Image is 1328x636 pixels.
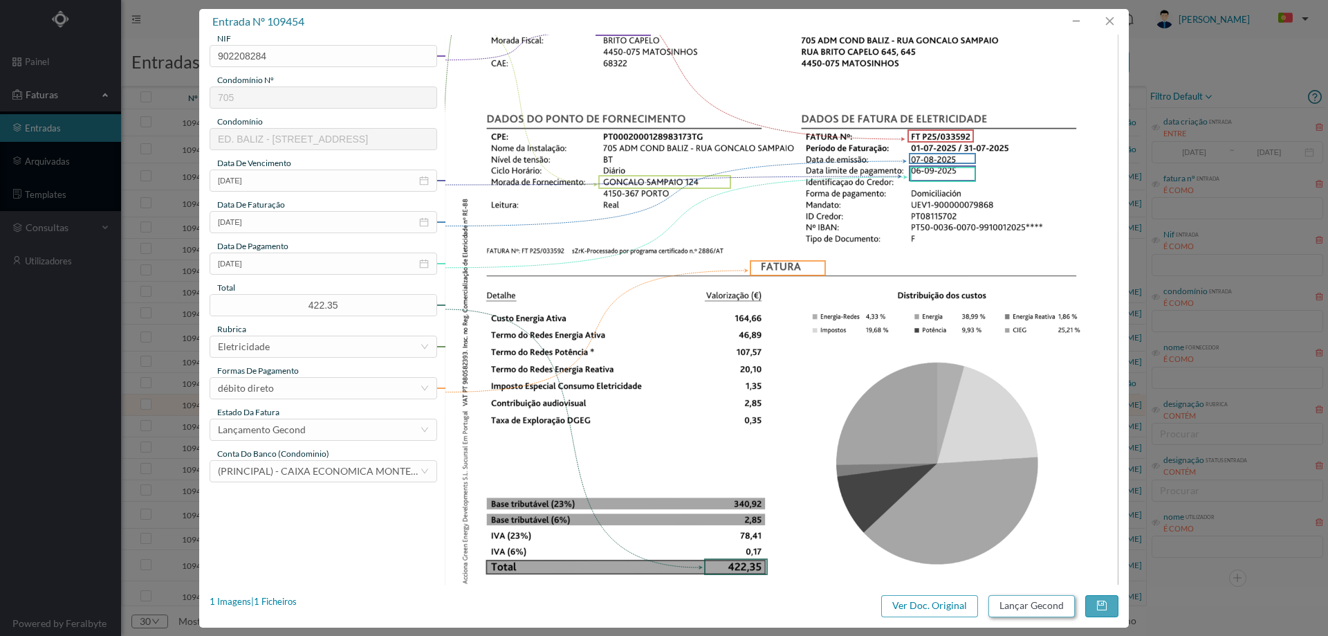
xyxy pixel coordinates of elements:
[217,324,246,334] span: rubrica
[217,158,291,168] span: data de vencimento
[217,116,263,127] span: condomínio
[419,176,429,185] i: icon: calendar
[217,407,279,417] span: estado da fatura
[881,595,978,617] button: Ver Doc. Original
[421,467,429,475] i: icon: down
[217,199,285,210] span: data de faturação
[218,336,270,357] div: Eletricidade
[422,295,436,305] span: Increase Value
[210,595,297,609] div: 1 Imagens | 1 Ficheiros
[419,259,429,269] i: icon: calendar
[421,426,429,434] i: icon: down
[427,308,432,313] i: icon: down
[217,75,274,85] span: condomínio nº
[988,595,1075,617] button: Lançar Gecond
[218,419,306,440] div: Lançamento Gecond
[1267,8,1314,30] button: PT
[212,15,304,28] span: entrada nº 109454
[419,217,429,227] i: icon: calendar
[217,33,231,44] span: NIF
[422,305,436,316] span: Decrease Value
[421,384,429,392] i: icon: down
[218,378,274,399] div: débito direto
[217,365,299,376] span: Formas de Pagamento
[217,241,288,251] span: data de pagamento
[421,343,429,351] i: icon: down
[218,465,539,477] span: (PRINCIPAL) - CAIXA ECONOMICA MONTEPIO GERAL ([FINANCIAL_ID])
[217,448,329,459] span: conta do banco (condominio)
[427,298,432,303] i: icon: up
[217,282,235,293] span: total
